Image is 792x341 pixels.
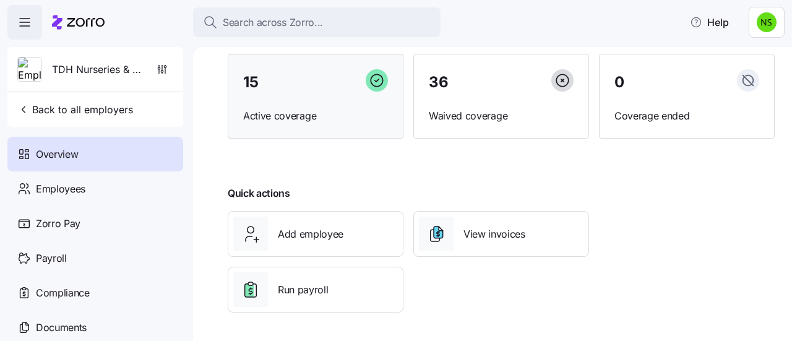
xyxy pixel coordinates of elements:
[278,227,343,242] span: Add employee
[614,108,759,124] span: Coverage ended
[7,275,183,310] a: Compliance
[7,206,183,241] a: Zorro Pay
[18,58,41,82] img: Employer logo
[614,75,624,90] span: 0
[429,108,574,124] span: Waived coverage
[36,251,67,266] span: Payroll
[36,216,80,231] span: Zorro Pay
[243,75,258,90] span: 15
[193,7,441,37] button: Search across Zorro...
[243,108,388,124] span: Active coverage
[278,282,328,298] span: Run payroll
[680,10,739,35] button: Help
[36,181,85,197] span: Employees
[52,62,141,77] span: TDH Nurseries & Landscaping
[690,15,729,30] span: Help
[36,147,78,162] span: Overview
[429,75,448,90] span: 36
[757,12,777,32] img: 30b45c42a5f9b4252d04f196269e6bfe
[7,137,183,171] a: Overview
[7,171,183,206] a: Employees
[17,102,133,117] span: Back to all employers
[223,15,323,30] span: Search across Zorro...
[36,320,87,335] span: Documents
[7,241,183,275] a: Payroll
[463,227,525,242] span: View invoices
[228,186,290,201] span: Quick actions
[12,97,138,122] button: Back to all employers
[36,285,90,301] span: Compliance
